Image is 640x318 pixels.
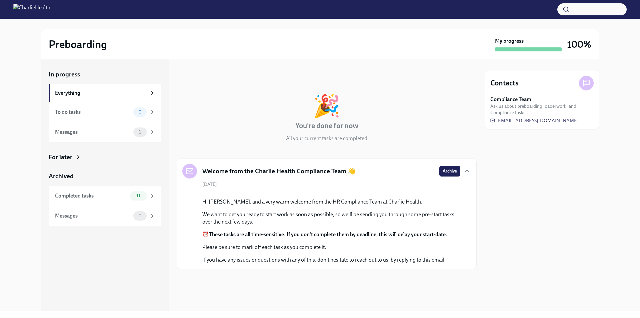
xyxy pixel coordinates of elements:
span: 0 [134,109,146,114]
div: 🎉 [313,95,340,117]
a: Completed tasks11 [49,186,161,206]
div: Everything [55,89,147,97]
strong: My progress [495,37,524,45]
div: Messages [55,128,131,136]
h2: Preboarding [49,38,107,51]
div: Messages [55,212,131,220]
p: Hi [PERSON_NAME], and a very warm welcome from the HR Compliance Team at Charlie Health. [202,198,460,206]
span: 1 [135,129,145,134]
a: In progress [49,70,161,79]
p: All your current tasks are completed [286,135,367,142]
button: Archive [439,166,460,177]
p: Please be sure to mark off each task as you complete it. [202,244,460,251]
span: Ask us about preboarding, paperwork, and Compliance tasks! [490,103,594,116]
span: 11 [132,193,144,198]
div: In progress [177,70,208,79]
p: If you have any issues or questions with any of this, don't hesitate to reach out to us, by reply... [202,256,460,264]
h5: Welcome from the Charlie Health Compliance Team 👋 [202,167,356,176]
a: [EMAIL_ADDRESS][DOMAIN_NAME] [490,117,579,124]
a: Messages1 [49,122,161,142]
div: To do tasks [55,108,131,116]
strong: These tasks are all time-sensitive. If you don't complete them by deadline, this will delay your ... [209,231,447,238]
span: Archive [443,168,457,175]
h4: You're done for now [295,121,358,131]
strong: Compliance Team [490,96,531,103]
p: ⏰ [202,231,460,238]
img: CharlieHealth [13,4,50,15]
a: For later [49,153,161,162]
div: For later [49,153,72,162]
h3: 100% [567,38,591,50]
h4: Contacts [490,78,519,88]
a: To do tasks0 [49,102,161,122]
a: Archived [49,172,161,181]
span: 0 [134,213,146,218]
a: Messages0 [49,206,161,226]
span: [DATE] [202,181,217,188]
a: Everything [49,84,161,102]
div: Completed tasks [55,192,127,200]
p: We want to get you ready to start work as soon as possible, so we'll be sending you through some ... [202,211,460,226]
